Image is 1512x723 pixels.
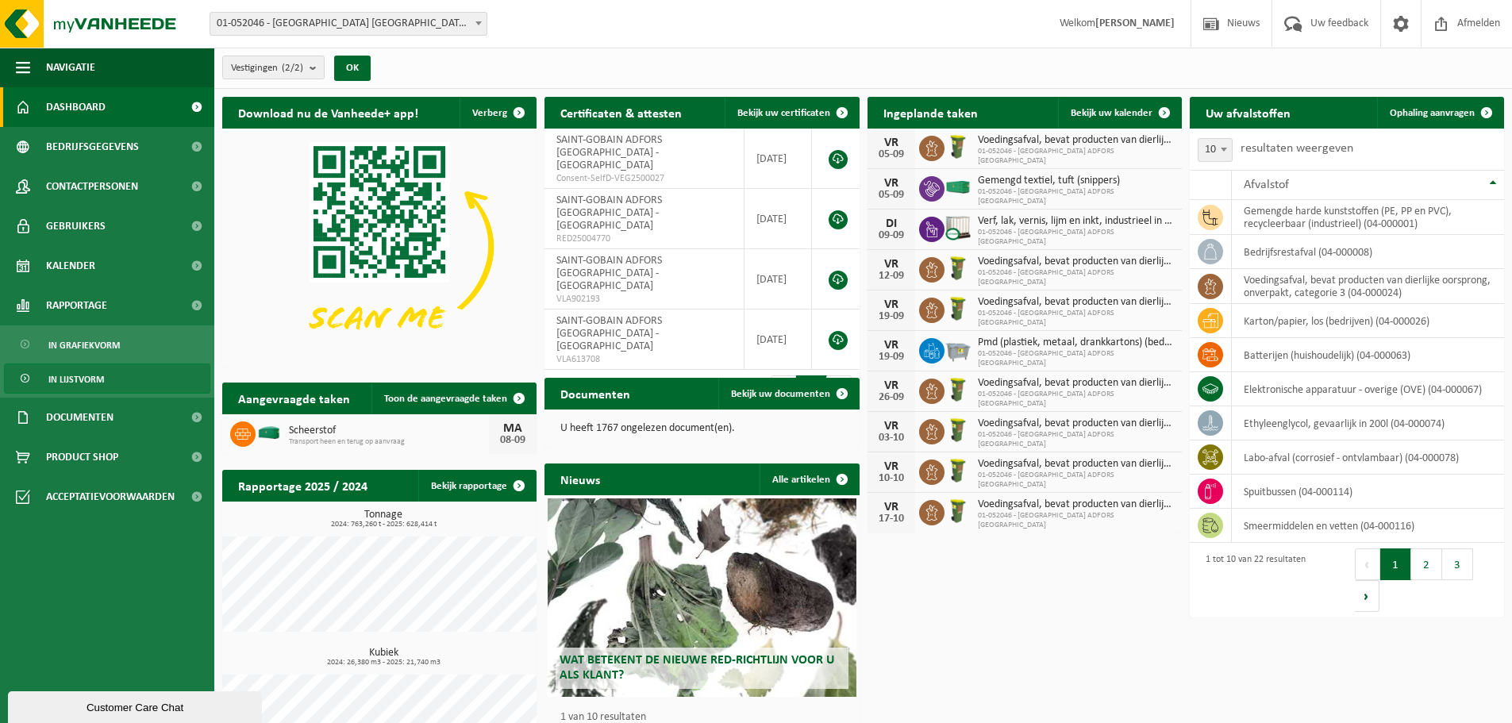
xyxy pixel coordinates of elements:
span: Voedingsafval, bevat producten van dierlijke oorsprong, onverpakt, categorie 3 [978,377,1174,390]
h2: Aangevraagde taken [222,383,366,413]
span: SAINT-GOBAIN ADFORS [GEOGRAPHIC_DATA] - [GEOGRAPHIC_DATA] [556,315,662,352]
span: 01-052046 - [GEOGRAPHIC_DATA] ADFORS [GEOGRAPHIC_DATA] [978,430,1174,449]
td: gemengde harde kunststoffen (PE, PP en PVC), recycleerbaar (industrieel) (04-000001) [1232,200,1504,235]
span: Contactpersonen [46,167,138,206]
a: Wat betekent de nieuwe RED-richtlijn voor u als klant? [548,498,856,697]
td: [DATE] [744,310,813,370]
h3: Kubiek [230,648,537,667]
h2: Ingeplande taken [868,97,994,128]
span: Dashboard [46,87,106,127]
span: SAINT-GOBAIN ADFORS [GEOGRAPHIC_DATA] - [GEOGRAPHIC_DATA] [556,255,662,292]
div: VR [875,379,907,392]
span: Pmd (plastiek, metaal, drankkartons) (bedrijven) [978,337,1174,349]
img: WB-0060-HPE-GN-50 [945,417,971,444]
td: spuitbussen (04-000114) [1232,475,1504,509]
td: elektronische apparatuur - overige (OVE) (04-000067) [1232,372,1504,406]
span: 10 [1198,139,1232,161]
div: 12-09 [875,271,907,282]
button: OK [334,56,371,81]
span: Verberg [472,108,507,118]
iframe: chat widget [8,688,265,723]
span: 01-052046 - [GEOGRAPHIC_DATA] ADFORS [GEOGRAPHIC_DATA] [978,390,1174,409]
span: Bekijk uw documenten [731,389,830,399]
span: Vestigingen [231,56,303,80]
span: 01-052046 - [GEOGRAPHIC_DATA] ADFORS [GEOGRAPHIC_DATA] [978,349,1174,368]
div: 08-09 [497,435,529,446]
count: (2/2) [282,63,303,73]
h2: Certificaten & attesten [544,97,698,128]
h2: Uw afvalstoffen [1190,97,1306,128]
span: Voedingsafval, bevat producten van dierlijke oorsprong, onverpakt, categorie 3 [978,134,1174,147]
span: Rapportage [46,286,107,325]
span: Verf, lak, vernis, lijm en inkt, industrieel in ibc [978,215,1174,228]
button: Vestigingen(2/2) [222,56,325,79]
h3: Tonnage [230,510,537,529]
img: WB-2500-GAL-GY-01 [945,336,971,363]
span: VLA902193 [556,293,731,306]
td: [DATE] [744,249,813,310]
span: Ophaling aanvragen [1390,108,1475,118]
p: 1 van 10 resultaten [560,712,851,723]
div: VR [875,460,907,473]
div: DI [875,217,907,230]
span: Gebruikers [46,206,106,246]
td: ethyleenglycol, gevaarlijk in 200l (04-000074) [1232,406,1504,440]
a: Alle artikelen [760,463,858,495]
span: 01-052046 - [GEOGRAPHIC_DATA] ADFORS [GEOGRAPHIC_DATA] [978,147,1174,166]
div: 19-09 [875,311,907,322]
td: bedrijfsrestafval (04-000008) [1232,235,1504,269]
td: karton/papier, los (bedrijven) (04-000026) [1232,304,1504,338]
h2: Download nu de Vanheede+ app! [222,97,434,128]
span: Voedingsafval, bevat producten van dierlijke oorsprong, onverpakt, categorie 3 [978,458,1174,471]
img: WB-0060-HPE-GN-50 [945,133,971,160]
div: 17-10 [875,513,907,525]
span: 01-052046 - [GEOGRAPHIC_DATA] ADFORS [GEOGRAPHIC_DATA] [978,268,1174,287]
img: WB-0060-HPE-GN-50 [945,255,971,282]
img: WB-0060-HPE-GN-50 [945,457,971,484]
div: 03-10 [875,433,907,444]
img: Download de VHEPlus App [222,129,537,364]
span: In lijstvorm [48,364,104,394]
span: SAINT-GOBAIN ADFORS [GEOGRAPHIC_DATA] - [GEOGRAPHIC_DATA] [556,194,662,232]
p: U heeft 1767 ongelezen document(en). [560,423,843,434]
span: Bekijk uw kalender [1071,108,1152,118]
div: 10-10 [875,473,907,484]
span: Documenten [46,398,113,437]
span: RED25004770 [556,233,731,245]
span: Scheerstof [289,425,489,437]
h2: Rapportage 2025 / 2024 [222,470,383,501]
td: smeermiddelen en vetten (04-000116) [1232,509,1504,543]
span: 01-052046 - [GEOGRAPHIC_DATA] ADFORS [GEOGRAPHIC_DATA] [978,228,1174,247]
div: 09-09 [875,230,907,241]
a: Bekijk rapportage [418,470,535,502]
img: WB-0060-HPE-GN-50 [945,376,971,403]
span: 2024: 763,260 t - 2025: 628,414 t [230,521,537,529]
span: VLA613708 [556,353,731,366]
span: Wat betekent de nieuwe RED-richtlijn voor u als klant? [560,654,834,682]
span: In grafiekvorm [48,330,120,360]
span: 10 [1198,138,1233,162]
span: Gemengd textiel, tuft (snippers) [978,175,1174,187]
span: Bedrijfsgegevens [46,127,139,167]
span: Bekijk uw certificaten [737,108,830,118]
span: Navigatie [46,48,95,87]
span: 01-052046 - SAINT-GOBAIN ADFORS BELGIUM - BUGGENHOUT [210,13,487,35]
div: VR [875,501,907,513]
label: resultaten weergeven [1241,142,1353,155]
img: PB-IC-CU [945,214,971,241]
td: voedingsafval, bevat producten van dierlijke oorsprong, onverpakt, categorie 3 (04-000024) [1232,269,1504,304]
div: VR [875,339,907,352]
a: Bekijk uw kalender [1058,97,1180,129]
div: 05-09 [875,149,907,160]
span: Consent-SelfD-VEG2500027 [556,172,731,185]
img: HK-XC-40-GN-00 [945,180,971,194]
div: 1 tot 10 van 22 resultaten [1198,547,1306,613]
span: SAINT-GOBAIN ADFORS [GEOGRAPHIC_DATA] - [GEOGRAPHIC_DATA] [556,134,662,171]
span: Voedingsafval, bevat producten van dierlijke oorsprong, onverpakt, categorie 3 [978,498,1174,511]
a: Bekijk uw documenten [718,378,858,410]
span: 01-052046 - [GEOGRAPHIC_DATA] ADFORS [GEOGRAPHIC_DATA] [978,511,1174,530]
a: In lijstvorm [4,363,210,394]
button: 3 [1442,548,1473,580]
td: batterijen (huishoudelijk) (04-000063) [1232,338,1504,372]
